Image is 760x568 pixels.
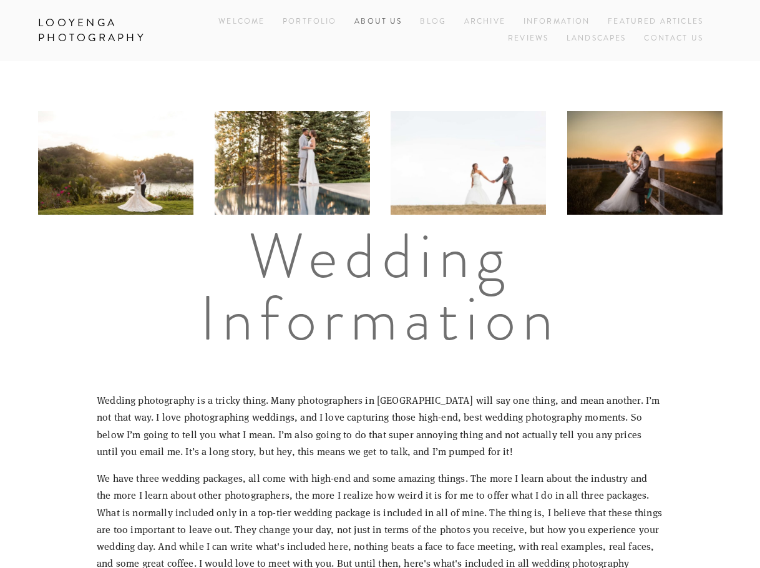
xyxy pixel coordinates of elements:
a: Looyenga Photography [29,12,185,49]
a: Archive [464,14,505,31]
img: Sunset Wedding Photos [567,111,723,215]
a: Blog [420,14,446,31]
img: Destination Wedding Photographers [38,111,193,215]
a: Portfolio [283,16,336,27]
a: Featured Articles [608,14,703,31]
h1: Wedding Information [97,225,663,350]
a: Contact Us [644,31,703,47]
img: Settlers Creek Weddings [391,111,546,215]
a: Welcome [218,14,265,31]
a: About Us [354,14,402,31]
a: Information [524,16,590,27]
p: Wedding photography is a tricky thing. Many photographers in [GEOGRAPHIC_DATA] will say one thing... [97,391,663,459]
a: Reviews [508,31,548,47]
a: Landscapes [567,31,626,47]
img: Coeur d'Alene Resort Weddings [215,111,370,215]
